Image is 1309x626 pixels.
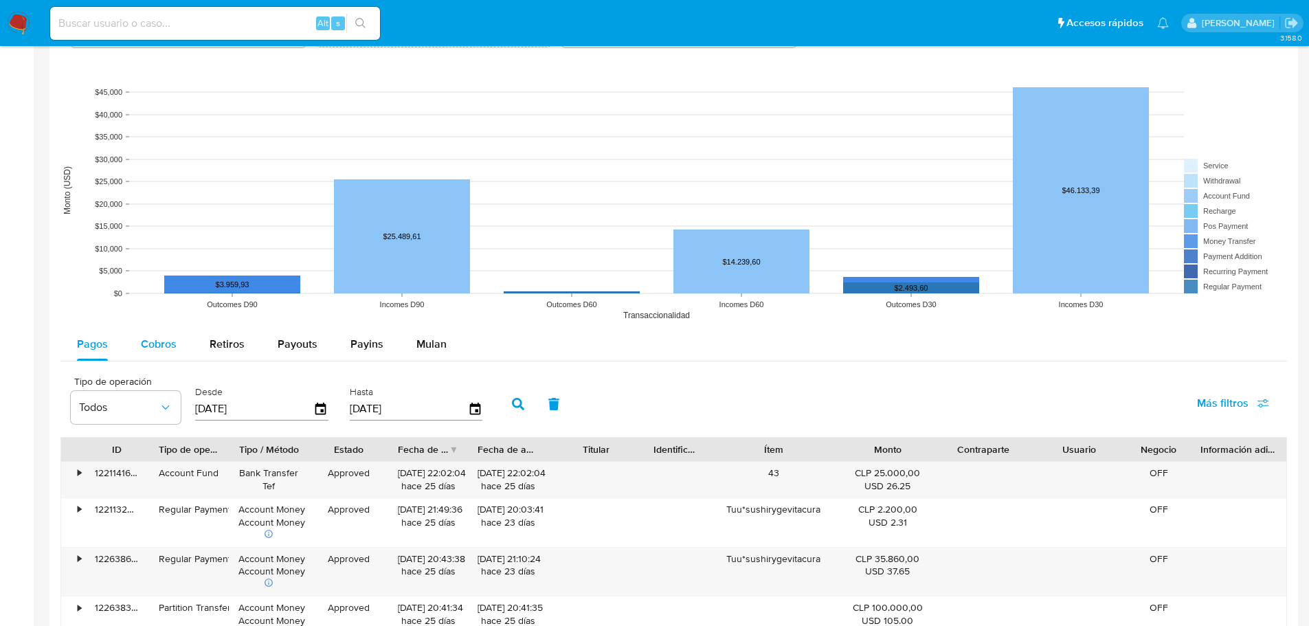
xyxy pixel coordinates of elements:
[1202,16,1279,30] p: santiago.sgreco@mercadolibre.com
[1157,17,1169,29] a: Notificaciones
[346,14,374,33] button: search-icon
[1066,16,1143,30] span: Accesos rápidos
[1280,32,1302,43] span: 3.158.0
[50,14,380,32] input: Buscar usuario o caso...
[317,16,328,30] span: Alt
[1284,16,1299,30] a: Salir
[336,16,340,30] span: s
